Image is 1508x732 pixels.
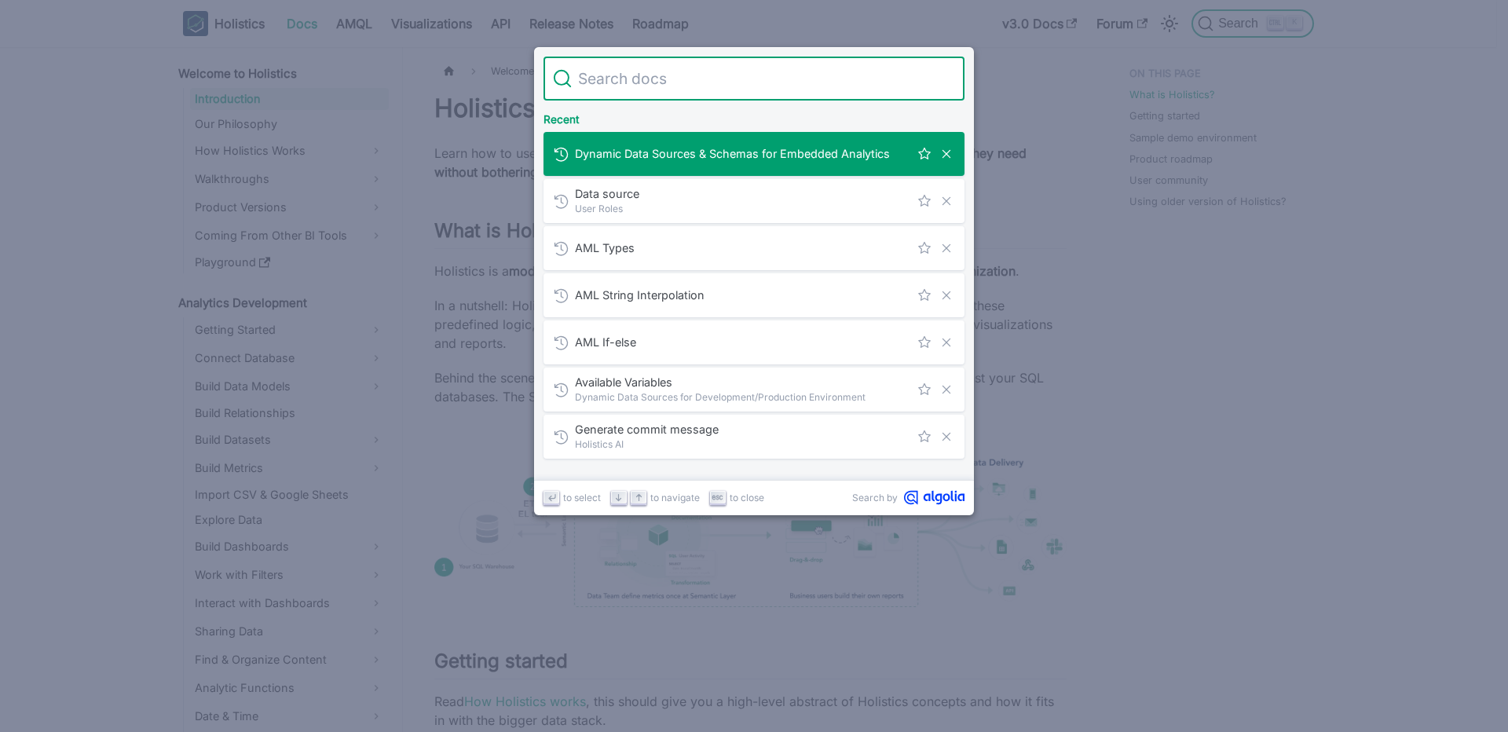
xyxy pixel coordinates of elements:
[544,179,964,223] a: Data sourceUser Roles
[916,287,933,304] button: Save this search
[575,146,910,161] span: Dynamic Data Sources & Schemas for Embedded Analytics
[575,390,910,404] span: Dynamic Data Sources for Development/Production Environment
[916,381,933,398] button: Save this search
[650,490,700,505] span: to navigate
[938,334,955,351] button: Remove this search from history
[916,192,933,210] button: Save this search
[544,132,964,176] a: Dynamic Data Sources & Schemas for Embedded Analytics
[916,334,933,351] button: Save this search
[546,492,558,503] svg: Enter key
[575,287,910,302] span: AML String Interpolation
[938,287,955,304] button: Remove this search from history
[544,273,964,317] a: AML String Interpolation
[938,381,955,398] button: Remove this search from history
[575,422,910,437] span: Generate commit message
[916,145,933,163] button: Save this search
[904,490,964,505] svg: Algolia
[544,226,964,270] a: AML Types
[916,240,933,257] button: Save this search
[633,492,645,503] svg: Arrow up
[572,57,955,101] input: Search docs
[852,490,964,505] a: Search byAlgolia
[544,415,964,459] a: Generate commit messageHolistics AI
[852,490,898,505] span: Search by
[540,101,968,132] div: Recent
[563,490,601,505] span: to select
[544,320,964,364] a: AML If-else
[938,192,955,210] button: Remove this search from history
[938,145,955,163] button: Remove this search from history
[575,437,910,452] span: Holistics AI
[575,375,910,390] span: Available Variables​
[575,201,910,216] span: User Roles
[938,428,955,445] button: Remove this search from history
[938,240,955,257] button: Remove this search from history
[544,368,964,412] a: Available Variables​Dynamic Data Sources for Development/Production Environment
[613,492,624,503] svg: Arrow down
[916,428,933,445] button: Save this search
[575,335,910,350] span: AML If-else
[730,490,764,505] span: to close
[712,492,723,503] svg: Escape key
[575,240,910,255] span: AML Types
[575,186,910,201] span: Data source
